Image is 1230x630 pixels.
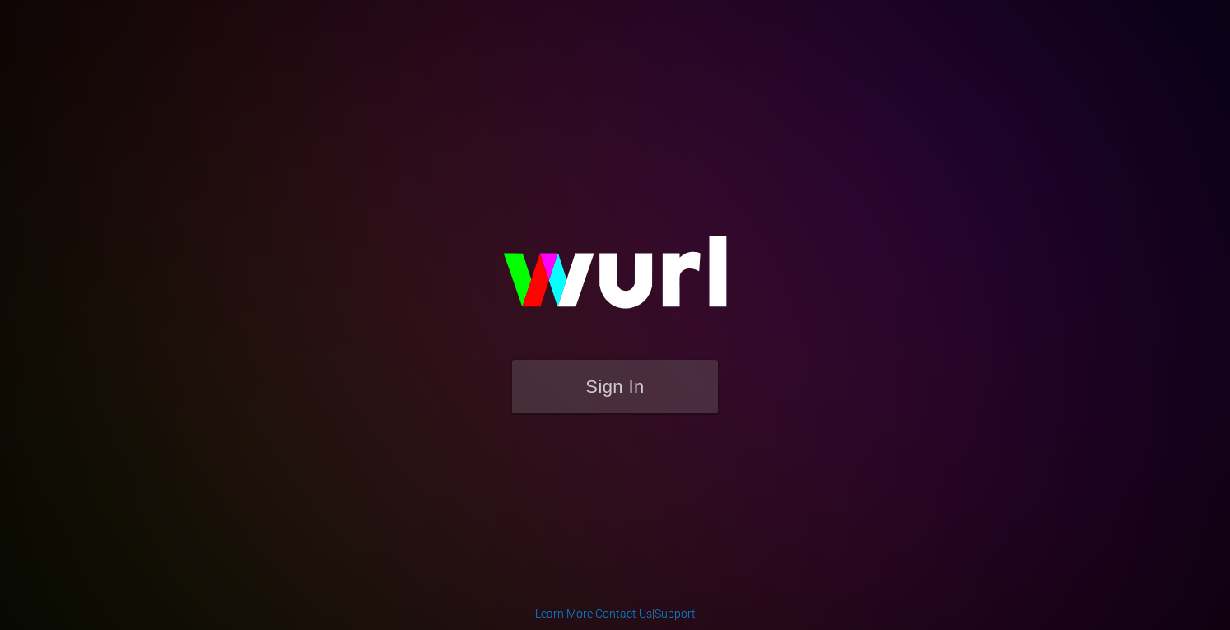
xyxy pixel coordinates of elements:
[655,607,696,620] a: Support
[595,607,652,620] a: Contact Us
[535,605,696,622] div: | |
[535,607,593,620] a: Learn More
[450,200,780,360] img: wurl-logo-on-black-223613ac3d8ba8fe6dc639794a292ebdb59501304c7dfd60c99c58986ef67473.svg
[512,360,718,413] button: Sign In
